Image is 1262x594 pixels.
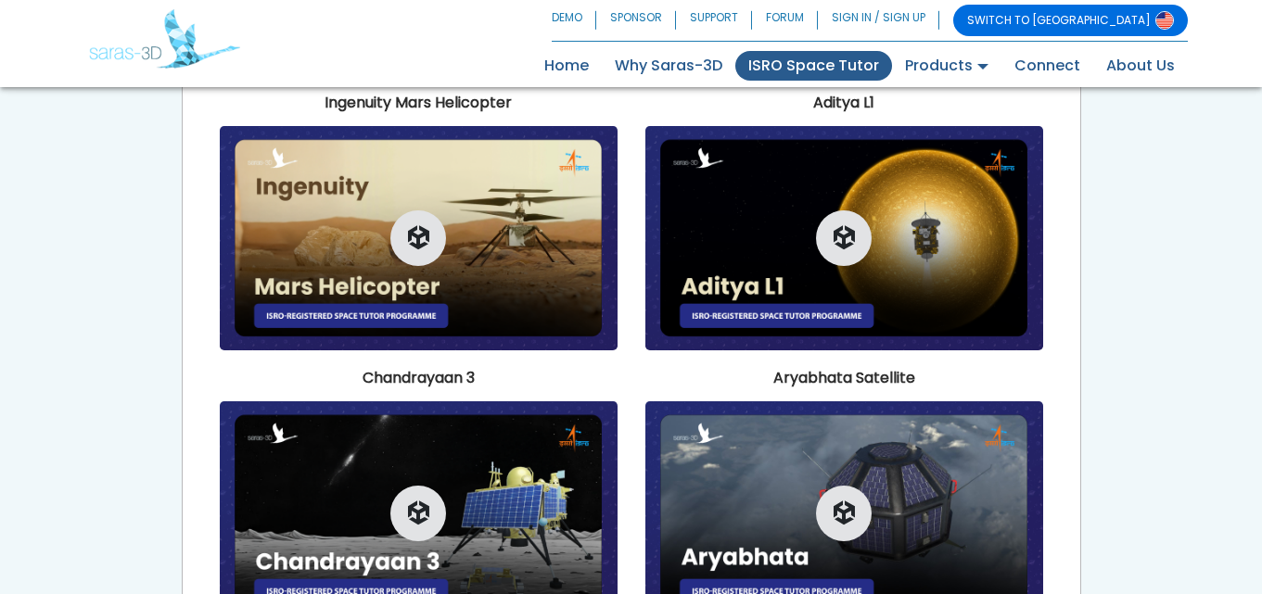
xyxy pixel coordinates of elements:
a: SWITCH TO [GEOGRAPHIC_DATA] [953,5,1188,36]
a: DEMO [552,5,596,36]
a: ISRO Space Tutor [735,51,892,81]
img: mars_pwo.png [220,126,618,349]
b: Aditya L1 [813,92,874,113]
a: FORUM [752,5,818,36]
a: Connect [1001,51,1093,81]
img: Switch to USA [1155,11,1174,30]
a: Products [892,51,1001,81]
img: aditya_l1_pwo.png [645,126,1043,349]
a: Why Saras-3D [602,51,735,81]
a: SIGN IN / SIGN UP [818,5,939,36]
b: Chandrayaan 3 [363,367,475,388]
a: SUPPORT [676,5,752,36]
b: Aryabhata Satellite [773,367,915,388]
a: SPONSOR [596,5,676,36]
img: Saras 3D [89,9,240,69]
a: About Us [1093,51,1188,81]
b: Ingenuity Mars Helicopter [325,92,512,113]
a: Home [531,51,602,81]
